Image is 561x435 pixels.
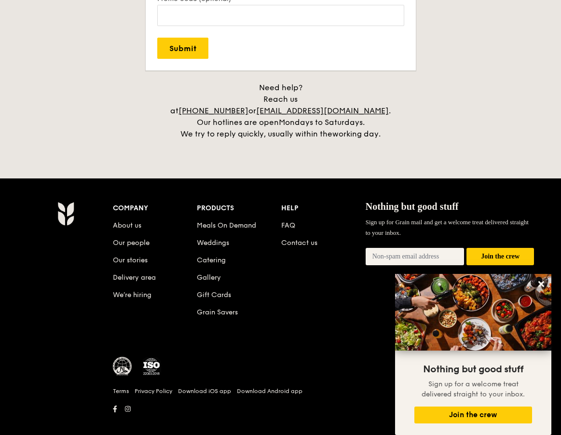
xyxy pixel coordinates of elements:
[414,407,532,423] button: Join the crew
[423,364,523,375] span: Nothing but good stuff
[256,106,389,115] a: [EMAIL_ADDRESS][DOMAIN_NAME]
[113,256,148,264] a: Our stories
[366,218,529,236] span: Sign up for Grain mail and get a welcome treat delivered straight to your inbox.
[366,248,465,265] input: Non-spam email address
[422,380,525,398] span: Sign up for a welcome treat delivered straight to your inbox.
[113,221,141,230] a: About us
[23,416,538,423] h6: Revision
[332,129,381,138] span: working day.
[113,291,151,299] a: We’re hiring
[160,82,401,140] div: Need help? Reach us at or . Our hotlines are open We try to reply quickly, usually within the
[366,201,459,212] span: Nothing but good stuff
[113,239,150,247] a: Our people
[197,239,229,247] a: Weddings
[135,387,172,395] a: Privacy Policy
[534,276,549,292] button: Close
[281,221,295,230] a: FAQ
[279,118,365,127] span: Mondays to Saturdays.
[197,202,281,215] div: Products
[197,291,231,299] a: Gift Cards
[395,274,551,351] img: DSC07876-Edit02-Large.jpeg
[281,239,317,247] a: Contact us
[113,387,129,395] a: Terms
[57,202,74,226] img: AYc88T3wAAAABJRU5ErkJggg==
[178,106,248,115] a: [PHONE_NUMBER]
[197,308,238,316] a: Grain Savers
[237,387,302,395] a: Download Android app
[197,221,256,230] a: Meals On Demand
[157,38,208,59] input: Submit
[113,202,197,215] div: Company
[113,273,156,282] a: Delivery area
[197,273,221,282] a: Gallery
[113,357,132,376] img: MUIS Halal Certified
[197,256,226,264] a: Catering
[281,202,366,215] div: Help
[466,248,534,266] button: Join the crew
[142,357,161,376] img: ISO Certified
[178,387,231,395] a: Download iOS app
